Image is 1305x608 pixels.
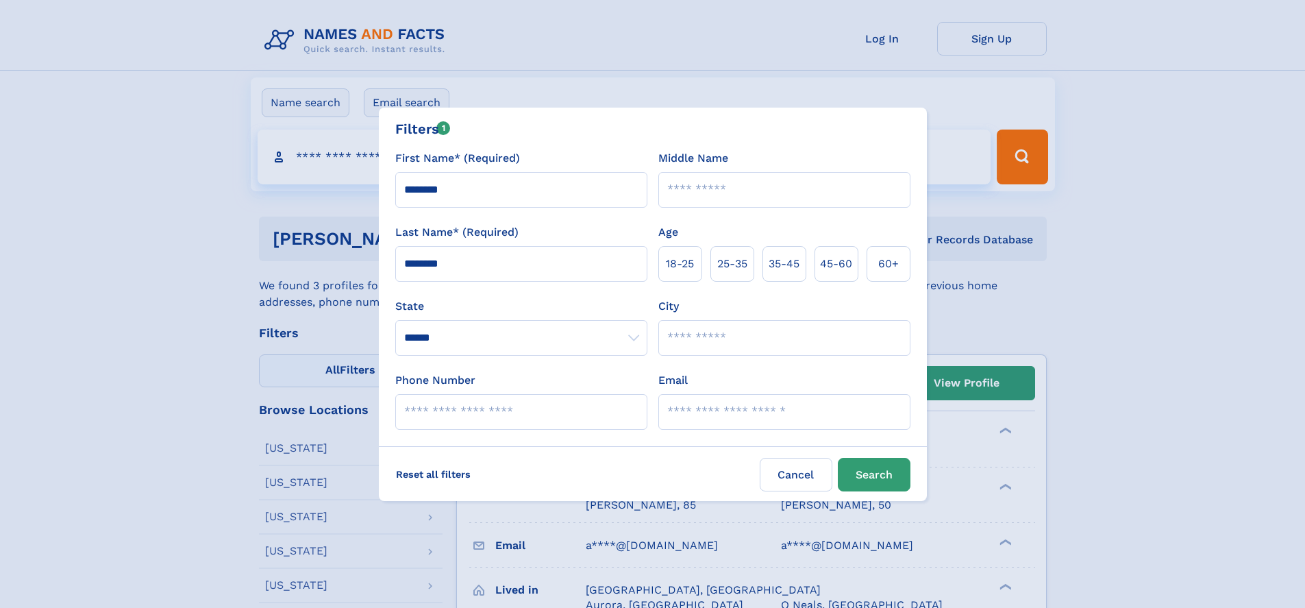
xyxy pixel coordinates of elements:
[658,298,679,315] label: City
[658,224,678,241] label: Age
[878,256,899,272] span: 60+
[395,298,647,315] label: State
[658,372,688,389] label: Email
[395,372,475,389] label: Phone Number
[838,458,910,491] button: Search
[395,150,520,167] label: First Name* (Required)
[387,458,480,491] label: Reset all filters
[666,256,694,272] span: 18‑25
[760,458,832,491] label: Cancel
[395,224,519,241] label: Last Name* (Required)
[658,150,728,167] label: Middle Name
[769,256,799,272] span: 35‑45
[820,256,852,272] span: 45‑60
[717,256,747,272] span: 25‑35
[395,119,451,139] div: Filters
